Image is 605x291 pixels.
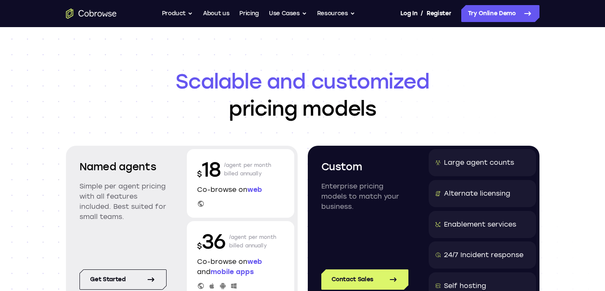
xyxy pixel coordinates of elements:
div: Enablement services [444,219,516,230]
button: Use Cases [269,5,307,22]
a: Log In [400,5,417,22]
p: Co-browse on and [197,257,284,277]
a: Get started [79,269,167,290]
a: Register [427,5,451,22]
a: About us [203,5,229,22]
span: web [247,186,262,194]
h2: Custom [321,159,408,175]
p: Enterprise pricing models to match your business. [321,181,408,212]
a: Pricing [239,5,259,22]
span: web [247,258,262,266]
p: Co-browse on [197,185,284,195]
p: Simple per agent pricing with all features included. Best suited for small teams. [79,181,167,222]
p: /agent per month billed annually [224,156,271,183]
div: 24/7 Incident response [444,250,523,260]
span: mobile apps [211,268,254,276]
div: Alternate licensing [444,188,510,199]
a: Try Online Demo [461,5,539,22]
div: Self hosting [444,281,486,291]
button: Product [162,5,193,22]
a: Go to the home page [66,8,117,19]
h2: Named agents [79,159,167,175]
span: Scalable and customized [66,68,539,95]
button: Resources [317,5,355,22]
span: / [421,8,423,19]
a: Contact Sales [321,269,408,290]
p: /agent per month billed annually [229,228,276,255]
p: 36 [197,228,226,255]
span: $ [197,241,202,251]
span: $ [197,169,202,179]
div: Large agent counts [444,158,514,168]
p: 18 [197,156,221,183]
h1: pricing models [66,68,539,122]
